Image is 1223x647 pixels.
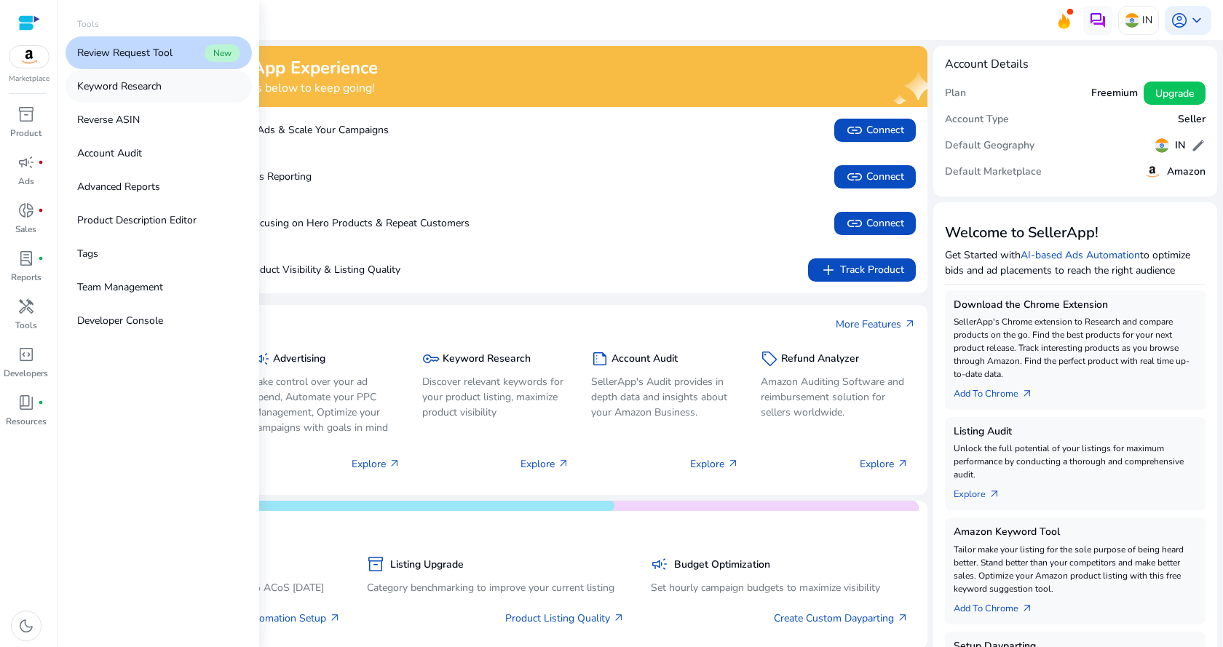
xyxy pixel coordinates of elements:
p: Product [10,127,41,140]
p: Explore [690,456,739,472]
button: addTrack Product [808,258,916,282]
span: Connect [846,215,904,232]
a: Explorearrow_outward [954,481,1012,501]
h5: Default Geography [945,140,1034,152]
h5: Account Type [945,114,1009,126]
p: Reports [11,271,41,284]
a: Add To Chrome [954,381,1045,401]
p: Ads [18,175,34,188]
p: Boost Sales by Focusing on Hero Products & Repeat Customers [102,215,470,231]
h5: Default Marketplace [945,166,1042,178]
span: arrow_outward [1021,388,1033,400]
button: linkConnect [834,212,916,235]
span: campaign [253,350,270,368]
span: summarize [591,350,609,368]
span: donut_small [17,202,35,219]
span: arrow_outward [1021,603,1033,614]
p: Account Audit [77,146,142,161]
span: inventory_2 [367,555,384,573]
p: Tailor make your listing for the sole purpose of being heard better. Stand better than your compe... [954,543,1197,595]
span: Track Product [820,261,904,279]
a: Add To Chrome [954,595,1045,616]
p: Review Request Tool [77,45,173,60]
a: AI-based Ads Automation [1021,248,1140,262]
h5: Amazon Keyword Tool [954,526,1197,539]
p: Discover relevant keywords for your product listing, maximize product visibility [422,374,570,420]
p: SellerApp's Audit provides in depth data and insights about your Amazon Business. [591,374,739,420]
span: arrow_outward [897,458,909,469]
span: New [205,44,240,62]
p: Reverse ASIN [77,112,140,127]
p: Sales [15,223,36,236]
h5: Download the Chrome Extension [954,299,1197,311]
span: book_4 [17,394,35,411]
p: Tools [77,17,99,31]
h5: Keyword Research [443,353,531,365]
p: Developer Console [77,313,163,328]
p: IN [1142,7,1152,33]
img: in.svg [1125,13,1139,28]
h5: Plan [945,87,966,100]
p: Product Description Editor [77,213,197,228]
p: Get Started with to optimize bids and ad placements to reach the right audience [945,247,1206,278]
span: arrow_outward [897,612,909,624]
span: inventory_2 [17,106,35,123]
p: Explore [352,456,400,472]
h4: Account Details [945,57,1029,71]
p: Advanced Reports [77,179,160,194]
span: fiber_manual_record [38,400,44,405]
p: Explore [860,456,909,472]
span: handyman [17,298,35,315]
span: campaign [17,154,35,171]
h5: Freemium [1091,87,1138,100]
span: fiber_manual_record [38,255,44,261]
span: account_circle [1171,12,1188,29]
span: code_blocks [17,346,35,363]
span: arrow_outward [904,318,916,330]
span: Upgrade [1155,86,1194,101]
span: arrow_outward [389,458,400,469]
h5: Seller [1178,114,1206,126]
span: edit [1191,138,1206,153]
img: in.svg [1155,138,1169,153]
span: arrow_outward [727,458,739,469]
p: Developers [4,367,48,380]
p: Marketplace [9,74,50,84]
span: link [846,122,863,139]
p: Amazon Auditing Software and reimbursement solution for sellers worldwide. [761,374,909,420]
a: Product Listing Quality [505,611,625,626]
span: campaign [651,555,668,573]
span: Connect [846,122,904,139]
h5: Amazon [1167,166,1206,178]
span: add [820,261,837,279]
span: arrow_outward [613,612,625,624]
p: Keyword Research [77,79,162,94]
button: linkConnect [834,119,916,142]
span: link [846,215,863,232]
span: Connect [846,168,904,186]
p: Team Management [77,279,163,295]
a: Create Custom Dayparting [774,611,909,626]
span: arrow_outward [329,612,341,624]
span: fiber_manual_record [38,159,44,165]
img: amazon.svg [1144,163,1161,180]
button: linkConnect [834,165,916,188]
h5: Advertising [273,353,325,365]
img: amazon.svg [9,46,49,68]
p: Resources [6,415,47,428]
p: Set hourly campaign budgets to maximize visibility [651,580,909,595]
a: More Featuresarrow_outward [836,317,916,332]
h5: Refund Analyzer [781,353,859,365]
span: link [846,168,863,186]
h3: Welcome to SellerApp! [945,224,1206,242]
h5: Account Audit [611,353,678,365]
h5: Listing Upgrade [390,559,464,571]
span: arrow_outward [989,488,1000,500]
p: SellerApp's Chrome extension to Research and compare products on the go. Find the best products f... [954,315,1197,381]
h5: Budget Optimization [674,559,770,571]
p: Take control over your ad spend, Automate your PPC Management, Optimize your campaigns with goals... [253,374,400,435]
span: key [422,350,440,368]
p: Explore [521,456,569,472]
button: Upgrade [1144,82,1206,105]
h5: IN [1175,140,1185,152]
